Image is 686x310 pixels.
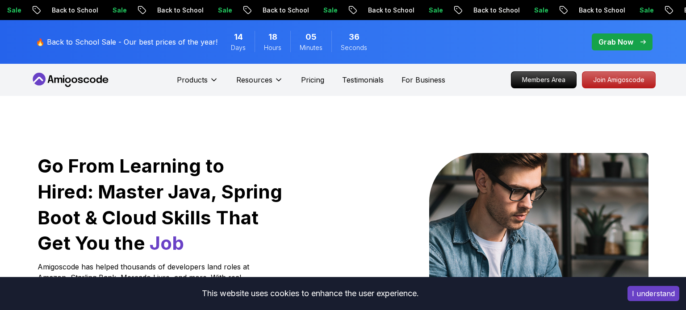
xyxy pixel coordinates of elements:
span: Minutes [300,43,322,52]
p: Sale [381,6,410,15]
p: Grab Now [598,37,633,47]
h1: Go From Learning to Hired: Master Java, Spring Boot & Cloud Skills That Get You the [38,153,284,256]
button: Products [177,74,218,92]
a: For Business [402,74,445,85]
p: Back to School [215,6,276,15]
p: Back to School [531,6,592,15]
span: Hours [264,43,281,52]
span: 18 Hours [268,31,277,43]
p: Back to School [320,6,381,15]
p: Products [177,74,208,85]
p: Sale [486,6,515,15]
p: Back to School [109,6,170,15]
p: 🔥 Back to School Sale - Our best prices of the year! [36,37,218,47]
p: Sale [276,6,304,15]
p: Amigoscode has helped thousands of developers land roles at Amazon, Starling Bank, Mercado Livre,... [38,261,252,304]
p: Members Area [511,72,576,88]
button: Accept cookies [627,286,679,301]
p: Sale [170,6,199,15]
span: Days [231,43,246,52]
a: Members Area [511,71,577,88]
span: 14 Days [234,31,243,43]
div: This website uses cookies to enhance the user experience. [7,284,614,303]
p: Back to School [4,6,65,15]
button: Resources [236,74,283,92]
span: 36 Seconds [349,31,360,43]
p: Sale [592,6,620,15]
a: Pricing [301,74,324,85]
span: Seconds [341,43,367,52]
a: Testimonials [342,74,384,85]
p: Resources [236,74,272,85]
span: Job [150,231,184,254]
p: Sale [65,6,93,15]
p: Back to School [426,6,486,15]
span: 5 Minutes [305,31,317,43]
a: Join Amigoscode [582,71,656,88]
p: Join Amigoscode [582,72,655,88]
